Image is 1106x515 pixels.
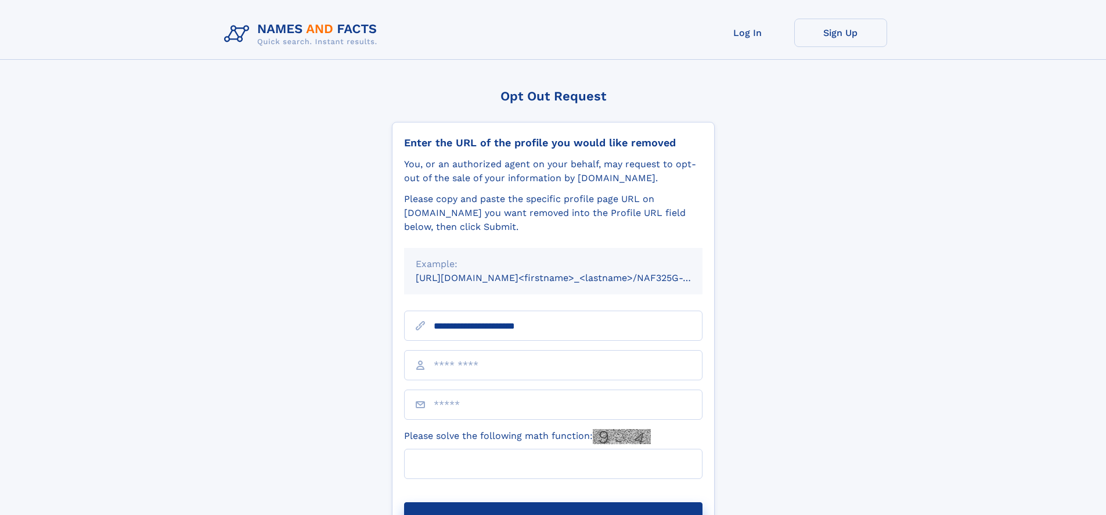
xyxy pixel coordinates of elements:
div: Enter the URL of the profile you would like removed [404,136,702,149]
small: [URL][DOMAIN_NAME]<firstname>_<lastname>/NAF325G-xxxxxxxx [416,272,725,283]
div: Opt Out Request [392,89,715,103]
a: Log In [701,19,794,47]
div: You, or an authorized agent on your behalf, may request to opt-out of the sale of your informatio... [404,157,702,185]
img: Logo Names and Facts [219,19,387,50]
div: Example: [416,257,691,271]
a: Sign Up [794,19,887,47]
label: Please solve the following math function: [404,429,651,444]
div: Please copy and paste the specific profile page URL on [DOMAIN_NAME] you want removed into the Pr... [404,192,702,234]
